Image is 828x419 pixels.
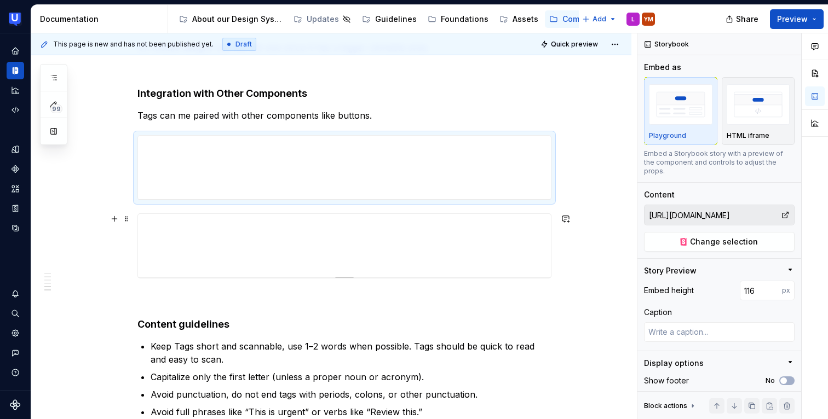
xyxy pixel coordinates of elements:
[137,88,307,99] strong: Integration with Other Components
[644,401,687,410] div: Block actions
[7,101,24,119] a: Code automation
[50,104,62,113] span: 99
[644,358,795,369] button: Display options
[644,265,795,276] button: Story Preview
[7,62,24,79] a: Documentation
[649,131,686,140] p: Playground
[644,307,672,318] div: Caption
[644,285,694,296] div: Embed height
[562,14,611,25] div: Components
[7,200,24,217] a: Storybook stories
[175,10,287,28] a: About our Design System
[513,14,538,25] div: Assets
[495,10,543,28] a: Assets
[644,265,697,276] div: Story Preview
[7,324,24,342] a: Settings
[727,131,769,140] p: HTML iframe
[7,82,24,99] a: Analytics
[727,84,790,124] img: placeholder
[644,398,697,414] div: Block actions
[736,14,758,25] span: Share
[423,10,493,28] a: Foundations
[10,399,21,410] svg: Supernova Logo
[441,14,488,25] div: Foundations
[644,375,689,386] div: Show footer
[7,160,24,178] a: Components
[151,370,551,383] p: Capitalize only the first letter (unless a proper noun or acronym).
[777,14,808,25] span: Preview
[7,180,24,197] a: Assets
[151,340,551,366] p: Keep Tags short and scannable, use 1–2 words when possible. Tags should be quick to read and easy...
[644,62,681,73] div: Embed as
[649,84,712,124] img: placeholder
[537,37,603,52] button: Quick preview
[235,40,252,49] span: Draft
[644,15,653,24] div: YM
[151,388,551,401] p: Avoid punctuation, do not end tags with periods, colons, or other punctuation.
[375,14,417,25] div: Guidelines
[644,358,704,369] div: Display options
[740,281,782,300] input: Auto
[289,10,355,28] a: Updates
[7,285,24,302] button: Notifications
[7,305,24,322] button: Search ⌘K
[782,286,790,295] p: px
[53,40,214,49] span: This page is new and has not been published yet.
[770,9,824,29] button: Preview
[40,14,163,25] div: Documentation
[151,405,551,418] p: Avoid full phrases like “This is urgent” or verbs like “Review this.”
[7,219,24,237] a: Data sources
[545,10,616,28] a: Components
[7,42,24,60] a: Home
[175,8,577,30] div: Page tree
[137,109,551,122] p: Tags can me paired with other components like buttons.
[690,236,758,247] span: Change selection
[9,13,22,26] img: 41adf70f-fc1c-4662-8e2d-d2ab9c673b1b.png
[644,77,717,145] button: placeholderPlayground
[631,15,635,24] div: L
[593,15,606,24] span: Add
[7,344,24,362] button: Contact support
[644,232,795,252] button: Change selection
[307,14,339,25] div: Updates
[579,11,620,27] button: Add
[7,141,24,158] a: Design tokens
[551,40,598,49] span: Quick preview
[358,10,421,28] a: Guidelines
[644,149,795,176] div: Embed a Storybook story with a preview of the component and controls to adjust the props.
[720,9,766,29] button: Share
[192,14,283,25] div: About our Design System
[722,77,795,145] button: placeholderHTML iframe
[766,376,775,385] label: No
[644,189,675,200] div: Content
[137,318,551,331] h4: Content guidelines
